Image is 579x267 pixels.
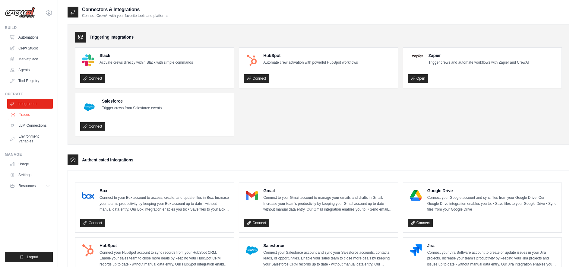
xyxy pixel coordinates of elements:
[263,188,393,194] h4: Gmail
[246,54,258,66] img: HubSpot Logo
[7,33,53,42] a: Automations
[410,189,422,202] img: Google Drive Logo
[82,6,168,13] h2: Connectors & Integrations
[100,243,229,249] h4: HubSpot
[7,54,53,64] a: Marketplace
[427,243,557,249] h4: Jira
[263,243,393,249] h4: Salesforce
[429,52,529,59] h4: Zapier
[80,219,105,227] a: Connect
[82,244,94,256] img: HubSpot Logo
[263,195,393,213] p: Connect to your Gmail account to manage your emails and drafts in Gmail. Increase your team’s pro...
[263,60,358,66] p: Automate crew activation with powerful HubSpot workflows
[7,43,53,53] a: Crew Studio
[82,54,94,66] img: Slack Logo
[427,188,557,194] h4: Google Drive
[7,159,53,169] a: Usage
[7,65,53,75] a: Agents
[7,132,53,146] a: Environment Variables
[5,7,35,18] img: Logo
[100,60,193,66] p: Activate crews directly within Slack with simple commands
[410,244,422,256] img: Jira Logo
[7,121,53,130] a: LLM Connections
[408,219,433,227] a: Connect
[246,189,258,202] img: Gmail Logo
[80,122,105,131] a: Connect
[5,92,53,97] div: Operate
[244,219,269,227] a: Connect
[7,76,53,86] a: Tool Registry
[5,25,53,30] div: Build
[7,181,53,191] button: Resources
[427,195,557,213] p: Connect your Google account and sync files from your Google Drive. Our Google Drive integration e...
[27,255,38,259] span: Logout
[80,74,105,83] a: Connect
[8,110,53,119] a: Traces
[90,34,134,40] h3: Triggering Integrations
[18,183,36,188] span: Resources
[5,252,53,262] button: Logout
[429,60,529,66] p: Trigger crews and automate workflows with Zapier and CrewAI
[7,170,53,180] a: Settings
[100,195,229,213] p: Connect to your Box account to access, create, and update files in Box. Increase your team’s prod...
[408,74,428,83] a: Open
[246,244,258,256] img: Salesforce Logo
[82,157,133,163] h3: Authenticated Integrations
[82,13,168,18] p: Connect CrewAI with your favorite tools and platforms
[100,188,229,194] h4: Box
[82,100,96,114] img: Salesforce Logo
[410,54,423,58] img: Zapier Logo
[102,98,162,104] h4: Salesforce
[100,52,193,59] h4: Slack
[82,189,94,202] img: Box Logo
[244,74,269,83] a: Connect
[102,105,162,111] p: Trigger crews from Salesforce events
[7,99,53,109] a: Integrations
[263,52,358,59] h4: HubSpot
[5,152,53,157] div: Manage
